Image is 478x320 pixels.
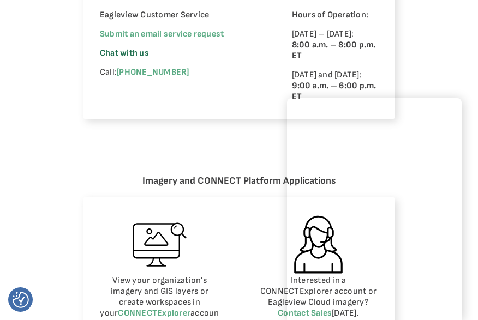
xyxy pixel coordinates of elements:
p: Eagleview Customer Service [100,10,262,21]
iframe: Chat Window [287,98,462,320]
span: Chat with us [100,48,149,58]
a: Contact Sales [278,308,332,318]
strong: 9:00 a.m. – 6:00 p.m. ET [292,81,377,102]
p: Interested in a CONNECTExplorer account or Eagleview Cloud imagery? [DATE]. [259,275,378,319]
a: Submit an email service request [100,29,224,39]
p: [DATE] – [DATE]: [292,29,378,62]
strong: 8:00 a.m. – 8:00 p.m. ET [292,40,376,61]
p: [DATE] and [DATE]: [292,70,378,102]
a: [PHONE_NUMBER] [117,67,189,77]
a: CONNECTExplorer [118,308,190,318]
button: Consent Preferences [13,292,29,308]
p: Hours of Operation: [292,10,378,21]
h6: Imagery and CONNECT Platform Applications [83,173,395,189]
p: Call: [100,67,262,78]
img: Revisit consent button [13,292,29,308]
